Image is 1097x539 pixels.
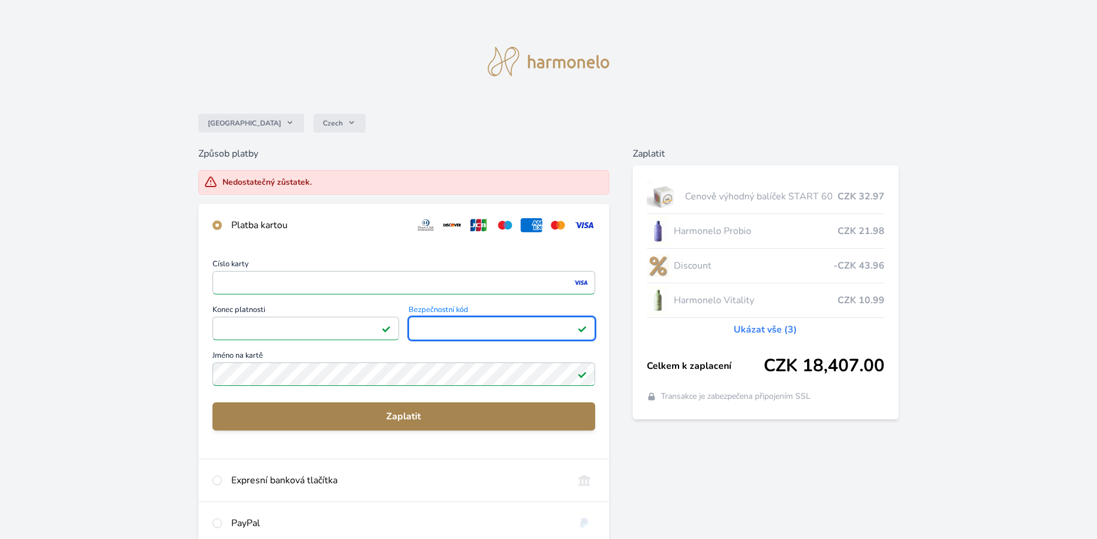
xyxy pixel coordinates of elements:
span: Harmonelo Probio [674,224,838,238]
div: Expresní banková tlačítka [231,473,564,487]
img: amex.svg [521,218,542,232]
span: -CZK 43.96 [833,259,885,273]
span: Bezpečnostní kód [409,306,595,317]
div: Platba kartou [231,218,406,232]
img: diners.svg [415,218,437,232]
span: Konec platnosti [212,306,399,317]
div: PayPal [231,516,564,530]
span: Transakce je zabezpečena připojením SSL [661,391,811,402]
span: Czech [323,118,343,128]
img: visa [573,277,589,288]
h6: Zaplatit [633,147,899,161]
span: Číslo karty [212,260,595,271]
img: jcb.svg [468,218,490,232]
button: Czech [313,114,366,133]
span: CZK 32.97 [838,189,885,204]
img: CLEAN_VITALITY_se_stinem_x-lo.jpg [647,286,669,315]
img: paypal.svg [573,516,595,530]
span: [GEOGRAPHIC_DATA] [208,118,281,128]
img: mc.svg [547,218,569,232]
img: start.jpg [647,182,680,211]
span: CZK 21.98 [838,224,885,238]
img: Platné pole [578,324,587,333]
span: Harmonelo Vitality [674,293,838,307]
span: Discount [674,259,833,273]
span: Cenově výhodný balíček START 60 [685,189,838,204]
img: Platné pole [382,324,391,333]
img: onlineBanking_CZ.svg [573,473,595,487]
span: Zaplatit [222,409,586,423]
img: CLEAN_PROBIO_se_stinem_x-lo.jpg [647,216,669,246]
iframe: Iframe pro číslo karty [218,274,590,291]
img: maestro.svg [494,218,516,232]
iframe: Iframe pro bezpečnostní kód [414,320,590,337]
button: Zaplatit [212,402,595,430]
img: discover.svg [441,218,463,232]
iframe: Iframe pro datum vypršení platnosti [218,320,394,337]
span: Celkem k zaplacení [647,359,764,373]
div: Nedostatečný zůstatek. [222,177,312,188]
img: logo.svg [488,47,610,76]
img: visa.svg [573,218,595,232]
a: Ukázat vše (3) [734,323,797,337]
img: Platné pole [578,369,587,379]
img: discount-lo.png [647,251,669,280]
span: CZK 10.99 [838,293,885,307]
button: [GEOGRAPHIC_DATA] [198,114,304,133]
h6: Způsob platby [198,147,609,161]
input: Jméno na kartěPlatné pole [212,362,595,386]
span: CZK 18,407.00 [764,355,885,377]
span: Jméno na kartě [212,352,595,362]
